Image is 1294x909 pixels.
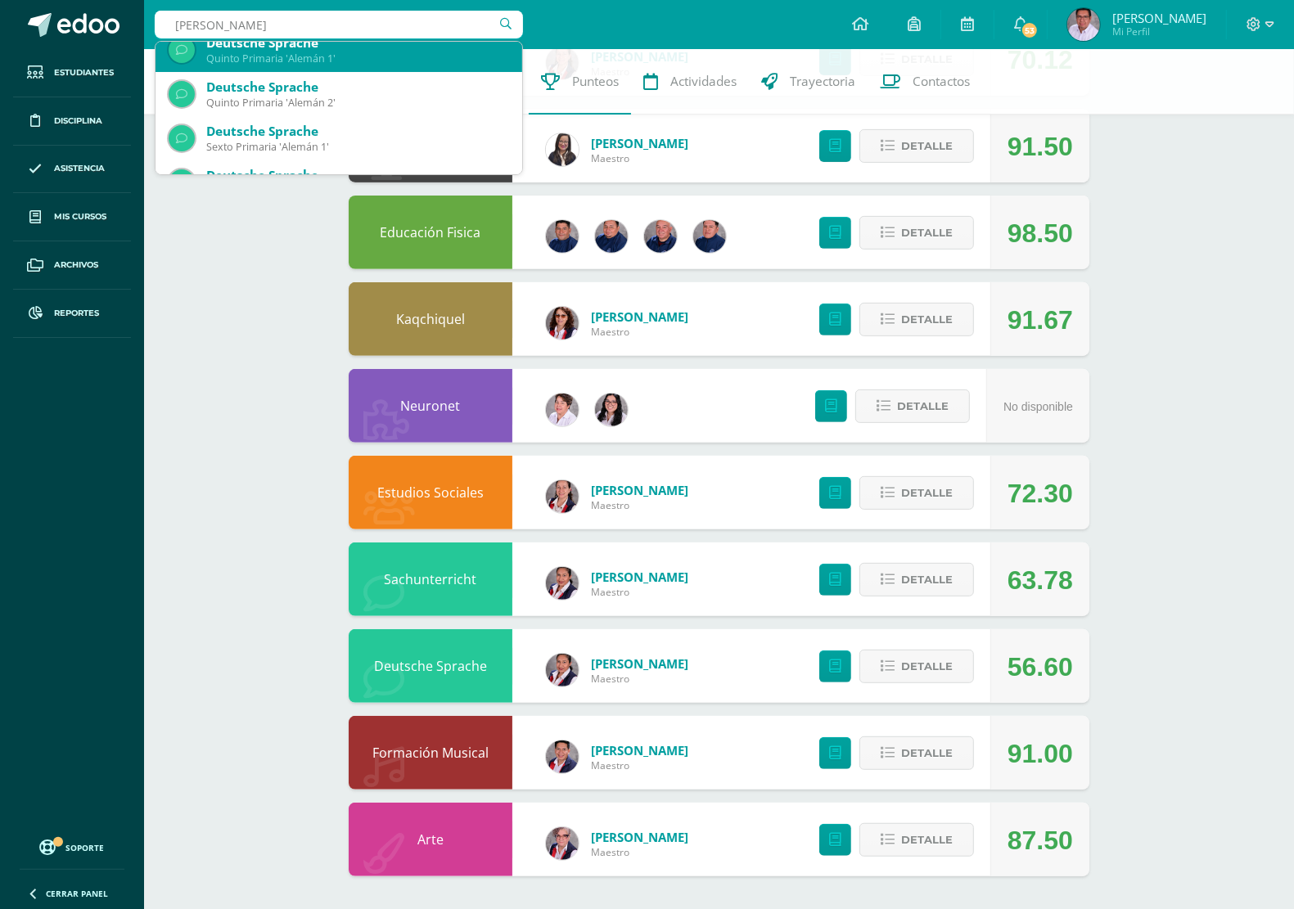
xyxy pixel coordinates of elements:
[13,97,131,146] a: Disciplina
[206,140,509,154] div: Sexto Primaria 'Alemán 1'
[859,303,974,336] button: Detalle
[859,129,974,163] button: Detalle
[206,123,509,140] div: Deutsche Sprache
[901,738,953,768] span: Detalle
[897,391,949,421] span: Detalle
[546,827,579,860] img: 2b3fc766f73e05dd1eda9fe74225f48e.png
[591,742,688,758] a: [PERSON_NAME]
[749,49,868,115] a: Trayectoria
[868,49,982,115] a: Contactos
[54,115,102,128] span: Disciplina
[913,73,970,90] span: Contactos
[546,480,579,513] img: 20a437314bcbc0e2530bde3bd763025c.png
[1021,21,1039,39] span: 53
[790,73,855,90] span: Trayectoria
[349,369,512,443] div: Neuronet
[591,308,688,325] a: [PERSON_NAME]
[901,565,953,595] span: Detalle
[631,49,749,115] a: Actividades
[670,73,737,90] span: Actividades
[1003,400,1073,413] span: No disponible
[859,650,974,683] button: Detalle
[591,151,688,165] span: Maestro
[1008,543,1073,617] div: 63.78
[206,34,509,52] div: Deutsche Sprache
[546,133,579,166] img: 06f2a02a3e8cd598d980aa32fa6de0d8.png
[13,290,131,338] a: Reportes
[595,394,628,426] img: 6e979456a3c56f418277038f982a7d62.png
[54,162,105,175] span: Asistencia
[591,829,688,845] a: [PERSON_NAME]
[693,220,726,253] img: 9ecbe07bdee1ad8edd933d8244312c74.png
[901,478,953,508] span: Detalle
[591,569,688,585] a: [PERSON_NAME]
[546,740,579,773] img: a8e4ad95003d361ecb92756a2a34f672.png
[855,389,970,423] button: Detalle
[46,888,108,899] span: Cerrar panel
[591,135,688,151] a: [PERSON_NAME]
[349,196,512,269] div: Educación Fisica
[1008,457,1073,530] div: 72.30
[206,167,509,184] div: Deutsche Sprache
[591,498,688,512] span: Maestro
[206,96,509,110] div: Quinto Primaria 'Alemán 2'
[546,220,579,253] img: 4006fe33169205415d824d67e5edd571.png
[572,73,619,90] span: Punteos
[901,304,953,335] span: Detalle
[1008,803,1073,877] div: 87.50
[901,651,953,682] span: Detalle
[546,654,579,686] img: fa0fc030cceea251a385d3f91fec560b.png
[349,716,512,790] div: Formación Musical
[546,567,579,600] img: fa0fc030cceea251a385d3f91fec560b.png
[349,629,512,703] div: Deutsche Sprache
[54,210,106,223] span: Mis cursos
[206,52,509,65] div: Quinto Primaria 'Alemán 1'
[644,220,677,253] img: 5e561b1b4745f30dac10328f2370a0d4.png
[591,758,688,772] span: Maestro
[206,79,509,96] div: Deutsche Sprache
[349,803,512,876] div: Arte
[1008,283,1073,357] div: 91.67
[155,11,523,38] input: Busca un usuario...
[595,220,628,253] img: 1c38046ccfa38abdac5b3f2345700fb5.png
[901,825,953,855] span: Detalle
[349,282,512,356] div: Kaqchiquel
[13,241,131,290] a: Archivos
[1067,8,1100,41] img: 9521831b7eb62fd0ab6b39a80c4a7782.png
[859,823,974,857] button: Detalle
[1112,25,1206,38] span: Mi Perfil
[529,49,631,115] a: Punteos
[66,842,105,853] span: Soporte
[859,563,974,596] button: Detalle
[859,216,974,250] button: Detalle
[859,476,974,510] button: Detalle
[591,325,688,339] span: Maestro
[859,736,974,770] button: Detalle
[54,66,114,79] span: Estudiantes
[1008,196,1073,270] div: 98.50
[54,259,98,272] span: Archivos
[1008,630,1073,704] div: 56.60
[901,218,953,248] span: Detalle
[591,655,688,672] a: [PERSON_NAME]
[591,482,688,498] a: [PERSON_NAME]
[1008,717,1073,790] div: 91.00
[546,307,579,340] img: c566d585d09da5d42f3b66dabcea1714.png
[13,193,131,241] a: Mis cursos
[591,845,688,859] span: Maestro
[54,307,99,320] span: Reportes
[591,672,688,686] span: Maestro
[13,49,131,97] a: Estudiantes
[20,835,124,857] a: Soporte
[901,131,953,161] span: Detalle
[1008,110,1073,183] div: 91.50
[1112,10,1206,26] span: [PERSON_NAME]
[349,456,512,529] div: Estudios Sociales
[591,585,688,599] span: Maestro
[546,394,579,426] img: 63da6ef40cb9590bc4451d7cbee689cd.png
[349,542,512,616] div: Sachunterricht
[13,146,131,194] a: Asistencia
